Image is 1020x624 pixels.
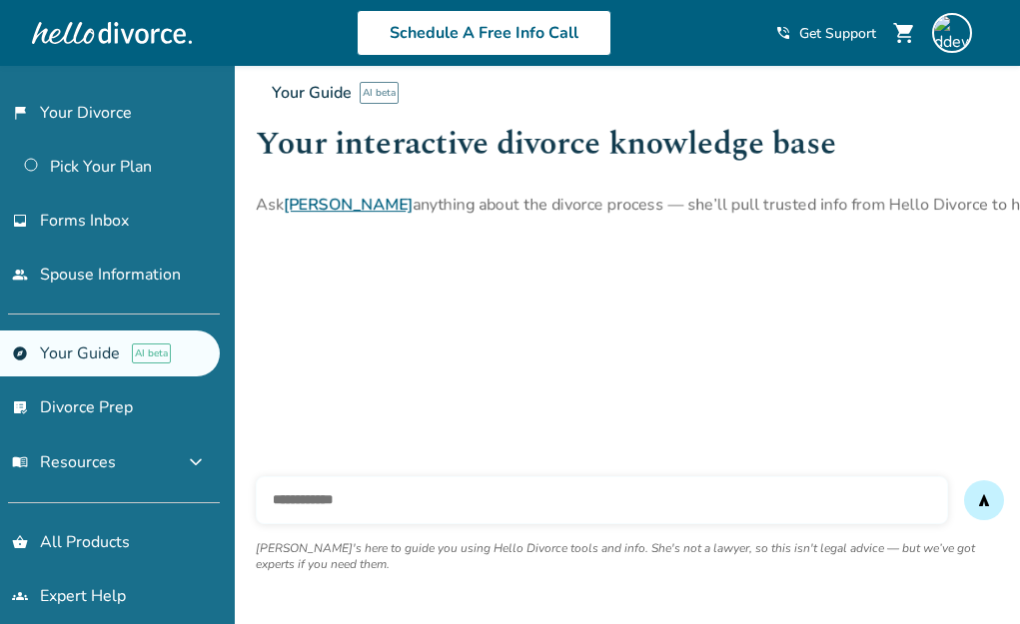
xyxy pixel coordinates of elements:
[12,213,28,229] span: inbox
[272,82,352,104] span: Your Guide
[12,534,28,550] span: shopping_basket
[932,13,972,53] img: ddewar@gmail.com
[799,24,876,43] span: Get Support
[360,82,399,104] span: AI beta
[40,210,129,232] span: Forms Inbox
[12,588,28,604] span: groups
[775,24,876,43] a: phone_in_talkGet Support
[12,451,116,473] span: Resources
[184,450,208,474] span: expand_more
[12,345,28,361] span: explore
[12,267,28,283] span: people
[964,480,1004,520] button: send
[357,10,611,56] a: Schedule A Free Info Call
[775,25,791,41] span: phone_in_talk
[12,454,28,470] span: menu_book
[12,105,28,121] span: flag_2
[12,399,28,415] span: list_alt_check
[892,21,916,45] span: shopping_cart
[976,492,992,508] span: send
[132,343,171,363] span: AI beta
[256,540,1004,572] p: [PERSON_NAME]'s here to guide you using Hello Divorce tools and info. She's not a lawyer, so this...
[284,194,413,216] a: [PERSON_NAME]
